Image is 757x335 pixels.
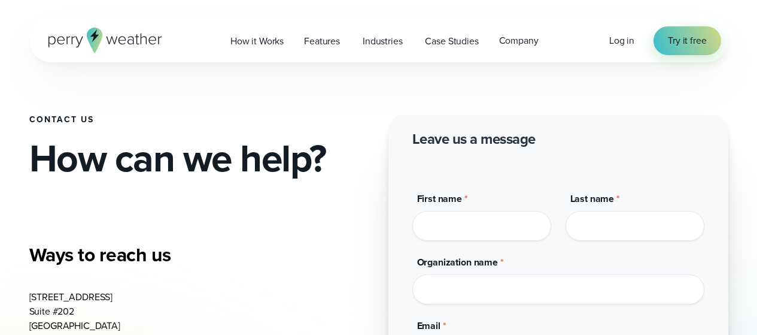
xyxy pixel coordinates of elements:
a: How it Works [220,29,294,53]
h3: Ways to reach us [29,243,309,267]
span: First name [417,192,462,206]
span: Case Studies [425,34,478,49]
span: Organization name [417,255,498,269]
span: Features [304,34,340,49]
a: Case Studies [415,29,488,53]
span: How it Works [230,34,284,49]
span: Email [417,319,440,333]
h2: How can we help? [29,139,369,177]
a: Try it free [653,26,720,55]
span: Log in [609,34,634,47]
span: Last name [570,192,615,206]
span: Industries [363,34,402,49]
h1: Contact Us [29,115,369,125]
span: Try it free [668,34,706,48]
a: Log in [609,34,634,48]
h2: Leave us a message [412,129,536,149]
span: Company [499,34,539,48]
